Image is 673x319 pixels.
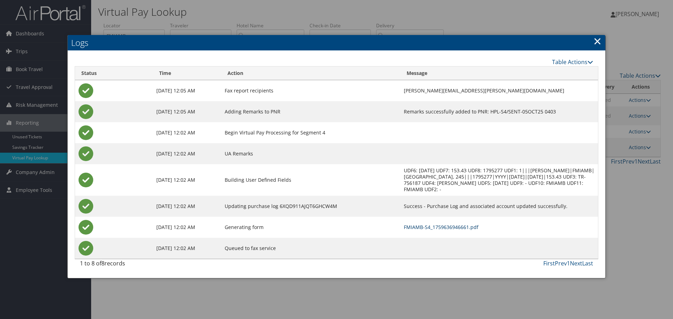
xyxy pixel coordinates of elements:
[593,34,601,48] a: Close
[221,101,400,122] td: Adding Remarks to PNR
[543,259,555,267] a: First
[570,259,582,267] a: Next
[404,224,478,230] a: FMIAMB-S4_1759636946661.pdf
[221,143,400,164] td: UA Remarks
[153,238,221,259] td: [DATE] 12:02 AM
[400,196,598,217] td: Success - Purchase Log and associated account updated successfully.
[153,67,221,80] th: Time: activate to sort column ascending
[153,122,221,143] td: [DATE] 12:02 AM
[153,80,221,101] td: [DATE] 12:05 AM
[153,217,221,238] td: [DATE] 12:02 AM
[153,164,221,196] td: [DATE] 12:02 AM
[101,259,104,267] span: 8
[75,67,153,80] th: Status: activate to sort column ascending
[555,259,567,267] a: Prev
[221,164,400,196] td: Building User Defined Fields
[400,164,598,196] td: UDF6: [DATE] UDF7: 153.43 UDF8: 1795277 UDF1: 1|||[PERSON_NAME]|FMIAMB|[GEOGRAPHIC_DATA], 245|||1...
[153,143,221,164] td: [DATE] 12:02 AM
[221,80,400,101] td: Fax report recipients
[221,122,400,143] td: Begin Virtual Pay Processing for Segment 4
[80,259,200,271] div: 1 to 8 of records
[221,67,400,80] th: Action: activate to sort column ascending
[68,35,605,50] h2: Logs
[153,101,221,122] td: [DATE] 12:05 AM
[400,101,598,122] td: Remarks successfully added to PNR: HPL-S4/SENT-05OCT25 0403
[400,67,598,80] th: Message: activate to sort column ascending
[400,80,598,101] td: [PERSON_NAME][EMAIL_ADDRESS][PERSON_NAME][DOMAIN_NAME]
[582,259,593,267] a: Last
[153,196,221,217] td: [DATE] 12:02 AM
[221,238,400,259] td: Queued to fax service
[221,196,400,217] td: Updating purchase log 6XQD911AJQT6GHCW4M
[221,217,400,238] td: Generating form
[552,58,593,66] a: Table Actions
[567,259,570,267] a: 1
